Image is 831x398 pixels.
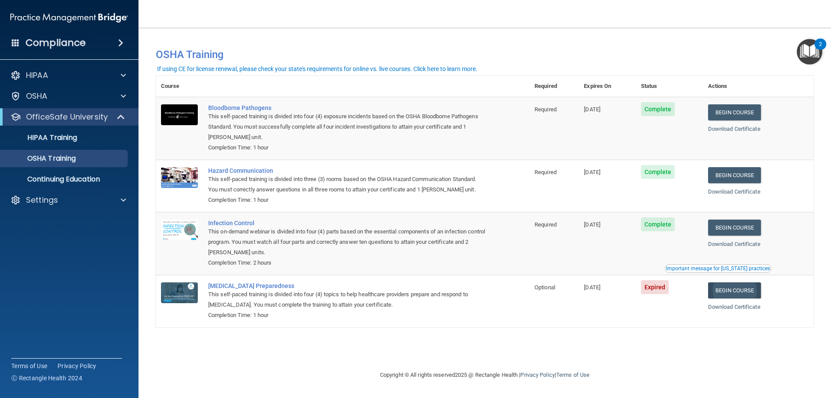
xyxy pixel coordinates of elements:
a: Bloodborne Pathogens [208,104,486,111]
span: Complete [641,217,675,231]
a: Download Certificate [708,188,760,195]
div: Completion Time: 1 hour [208,195,486,205]
a: Begin Course [708,220,761,236]
div: This self-paced training is divided into four (4) exposure incidents based on the OSHA Bloodborne... [208,111,486,142]
button: If using CE for license renewal, please check your state's requirements for online vs. live cours... [156,65,479,73]
div: Copyright © All rights reserved 2025 @ Rectangle Health | | [327,361,643,389]
a: [MEDICAL_DATA] Preparedness [208,282,486,289]
th: Course [156,76,203,97]
span: Expired [641,280,669,294]
div: Completion Time: 1 hour [208,142,486,153]
div: This self-paced training is divided into three (3) rooms based on the OSHA Hazard Communication S... [208,174,486,195]
th: Status [636,76,703,97]
a: HIPAA [10,70,126,81]
th: Expires On [579,76,635,97]
span: Required [535,221,557,228]
a: Download Certificate [708,126,760,132]
span: Ⓒ Rectangle Health 2024 [11,374,82,382]
a: Begin Course [708,167,761,183]
span: Required [535,169,557,175]
h4: OSHA Training [156,49,814,61]
a: Download Certificate [708,304,760,310]
a: Privacy Policy [520,372,554,378]
p: HIPAA [26,70,48,81]
div: Completion Time: 1 hour [208,310,486,320]
a: OfficeSafe University [10,112,126,122]
div: 2 [819,44,822,55]
h4: Compliance [26,37,86,49]
a: Hazard Communication [208,167,486,174]
span: Complete [641,102,675,116]
a: Begin Course [708,104,761,120]
button: Read this if you are a dental practitioner in the state of CA [665,264,771,273]
div: Important message for [US_STATE] practices [666,266,770,271]
a: OSHA [10,91,126,101]
p: OSHA Training [6,154,76,163]
span: [DATE] [584,284,600,291]
div: This self-paced training is divided into four (4) topics to help healthcare providers prepare and... [208,289,486,310]
a: Download Certificate [708,241,760,247]
div: This on-demand webinar is divided into four (4) parts based on the essential components of an inf... [208,227,486,258]
a: Infection Control [208,220,486,227]
span: Complete [641,165,675,179]
a: Terms of Use [556,372,589,378]
span: [DATE] [584,169,600,175]
span: Required [535,106,557,113]
img: PMB logo [10,9,128,26]
iframe: Drift Widget Chat Controller [681,337,821,371]
p: Continuing Education [6,175,124,184]
span: [DATE] [584,221,600,228]
button: Open Resource Center, 2 new notifications [797,39,822,65]
div: If using CE for license renewal, please check your state's requirements for online vs. live cours... [157,66,477,72]
a: Begin Course [708,282,761,298]
span: [DATE] [584,106,600,113]
a: Privacy Policy [58,362,97,370]
a: Settings [10,195,126,205]
th: Required [529,76,579,97]
th: Actions [703,76,814,97]
div: Completion Time: 2 hours [208,258,486,268]
p: HIPAA Training [6,133,77,142]
p: OfficeSafe University [26,112,108,122]
p: Settings [26,195,58,205]
a: Terms of Use [11,362,47,370]
span: Optional [535,284,555,291]
p: OSHA [26,91,48,101]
